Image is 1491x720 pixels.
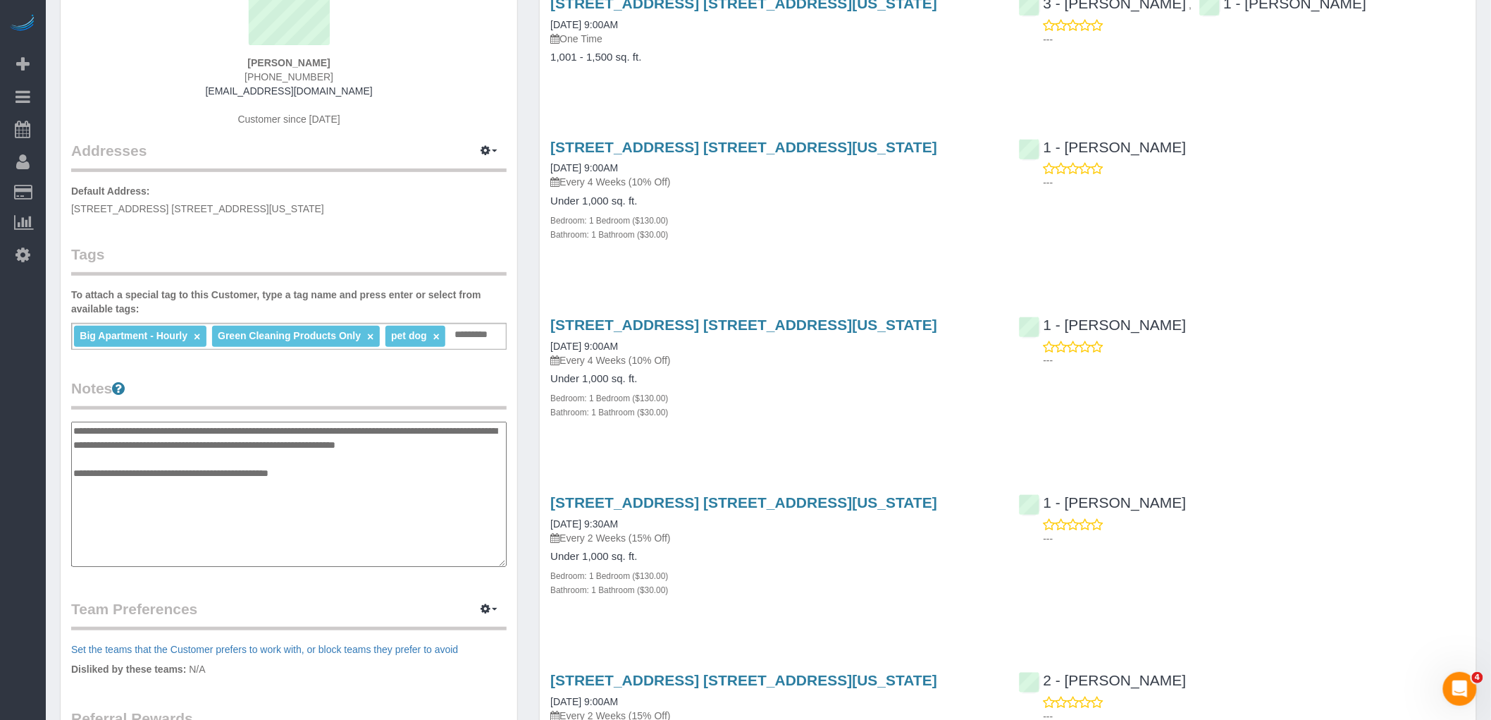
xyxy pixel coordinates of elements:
span: Customer since [DATE] [238,114,340,125]
small: Bathroom: 1 Bathroom ($30.00) [550,585,668,595]
a: 1 - [PERSON_NAME] [1019,317,1187,333]
p: --- [1044,532,1466,546]
a: [STREET_ADDRESS] [STREET_ADDRESS][US_STATE] [550,139,937,155]
a: 1 - [PERSON_NAME] [1019,139,1187,155]
label: Default Address: [71,184,150,198]
a: [EMAIL_ADDRESS][DOMAIN_NAME] [206,85,373,97]
small: Bathroom: 1 Bathroom ($30.00) [550,230,668,240]
small: Bedroom: 1 Bedroom ($130.00) [550,216,668,226]
small: Bathroom: 1 Bathroom ($30.00) [550,408,668,417]
img: Automaid Logo [8,14,37,34]
p: Every 4 Weeks (10% Off) [550,175,997,189]
span: Green Cleaning Products Only [218,330,361,341]
label: To attach a special tag to this Customer, type a tag name and press enter or select from availabl... [71,288,507,316]
a: [DATE] 9:30AM [550,518,618,530]
legend: Tags [71,244,507,276]
h4: 1,001 - 1,500 sq. ft. [550,51,997,63]
a: × [194,331,200,343]
p: --- [1044,176,1466,190]
h4: Under 1,000 sq. ft. [550,551,997,563]
a: [DATE] 9:00AM [550,19,618,30]
p: Every 2 Weeks (15% Off) [550,531,997,545]
label: Disliked by these teams: [71,662,186,676]
small: Bedroom: 1 Bedroom ($130.00) [550,571,668,581]
p: Every 4 Weeks (10% Off) [550,353,997,367]
a: × [367,331,373,343]
strong: [PERSON_NAME] [247,57,330,68]
a: [DATE] 9:00AM [550,341,618,352]
span: pet dog [391,330,427,341]
h4: Under 1,000 sq. ft. [550,195,997,207]
h4: Under 1,000 sq. ft. [550,373,997,385]
small: Bedroom: 1 Bedroom ($130.00) [550,393,668,403]
p: --- [1044,353,1466,367]
span: 4 [1472,672,1483,683]
span: Big Apartment - Hourly [80,330,187,341]
iframe: Intercom live chat [1443,672,1477,706]
p: --- [1044,32,1466,47]
legend: Notes [71,378,507,410]
a: [STREET_ADDRESS] [STREET_ADDRESS][US_STATE] [550,672,937,688]
a: 1 - [PERSON_NAME] [1019,494,1187,511]
a: 2 - [PERSON_NAME] [1019,672,1187,688]
hm-ph: [PHONE_NUMBER] [245,71,333,83]
a: [STREET_ADDRESS] [STREET_ADDRESS][US_STATE] [550,494,937,511]
span: N/A [189,664,205,675]
a: [DATE] 9:00AM [550,162,618,173]
span: [STREET_ADDRESS] [STREET_ADDRESS][US_STATE] [71,203,324,214]
legend: Team Preferences [71,599,507,630]
a: [DATE] 9:00AM [550,696,618,707]
a: Set the teams that the Customer prefers to work with, or block teams they prefer to avoid [71,644,458,655]
a: × [433,331,440,343]
a: [STREET_ADDRESS] [STREET_ADDRESS][US_STATE] [550,317,937,333]
p: One Time [550,32,997,46]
